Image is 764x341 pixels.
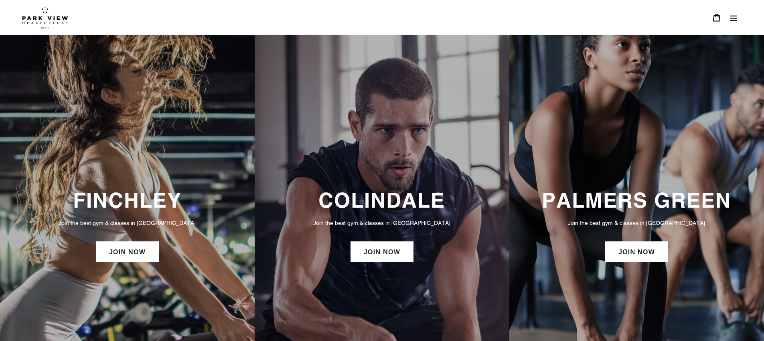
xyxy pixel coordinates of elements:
h3: FINCHLEY [8,188,247,212]
h3: COLINDALE [263,188,501,212]
a: JOIN NOW: Colindale Membership [351,241,413,262]
p: Join the best gym & classes in [GEOGRAPHIC_DATA] [8,218,247,227]
button: Menu [725,9,742,26]
p: Join the best gym & classes in [GEOGRAPHIC_DATA] [517,218,756,227]
a: JOIN NOW: Finchley Membership [96,241,159,262]
p: Join the best gym & classes in [GEOGRAPHIC_DATA] [263,218,501,227]
a: JOIN NOW: Palmers Green Membership [605,241,668,262]
h3: PALMERS GREEN [517,188,756,212]
img: Park view health clubs is a gym near you. [22,6,68,29]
